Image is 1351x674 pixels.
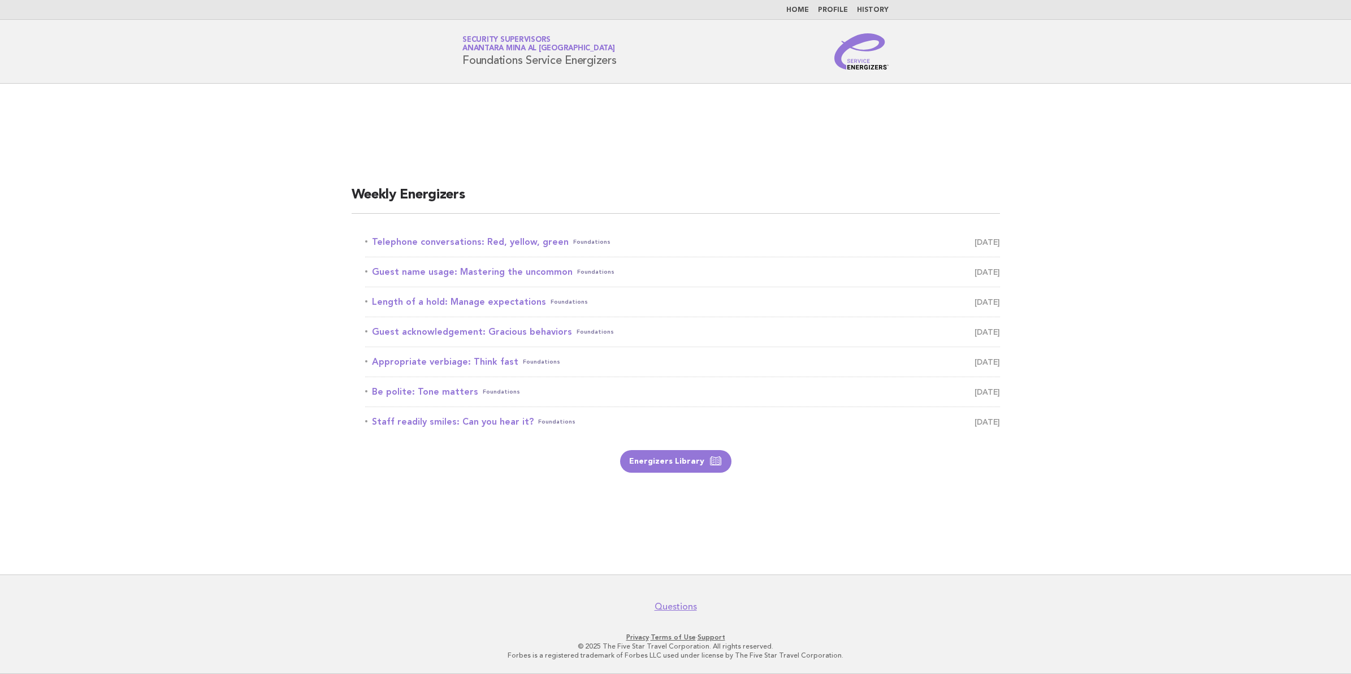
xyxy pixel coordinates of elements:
[523,354,560,370] span: Foundations
[577,324,614,340] span: Foundations
[975,324,1000,340] span: [DATE]
[551,294,588,310] span: Foundations
[538,414,575,430] span: Foundations
[462,37,617,66] h1: Foundations Service Energizers
[573,234,610,250] span: Foundations
[483,384,520,400] span: Foundations
[365,414,1000,430] a: Staff readily smiles: Can you hear it?Foundations [DATE]
[365,354,1000,370] a: Appropriate verbiage: Think fastFoundations [DATE]
[975,294,1000,310] span: [DATE]
[365,294,1000,310] a: Length of a hold: Manage expectationsFoundations [DATE]
[620,450,731,473] a: Energizers Library
[365,384,1000,400] a: Be polite: Tone mattersFoundations [DATE]
[655,601,697,612] a: Questions
[365,264,1000,280] a: Guest name usage: Mastering the uncommonFoundations [DATE]
[857,7,889,14] a: History
[786,7,809,14] a: Home
[365,324,1000,340] a: Guest acknowledgement: Gracious behaviorsFoundations [DATE]
[462,45,615,53] span: Anantara Mina al [GEOGRAPHIC_DATA]
[330,651,1021,660] p: Forbes is a registered trademark of Forbes LLC used under license by The Five Star Travel Corpora...
[330,633,1021,642] p: · ·
[818,7,848,14] a: Profile
[651,633,696,641] a: Terms of Use
[352,186,1000,214] h2: Weekly Energizers
[330,642,1021,651] p: © 2025 The Five Star Travel Corporation. All rights reserved.
[698,633,725,641] a: Support
[577,264,614,280] span: Foundations
[462,36,615,52] a: Security SupervisorsAnantara Mina al [GEOGRAPHIC_DATA]
[834,33,889,70] img: Service Energizers
[975,264,1000,280] span: [DATE]
[626,633,649,641] a: Privacy
[975,384,1000,400] span: [DATE]
[365,234,1000,250] a: Telephone conversations: Red, yellow, greenFoundations [DATE]
[975,234,1000,250] span: [DATE]
[975,414,1000,430] span: [DATE]
[975,354,1000,370] span: [DATE]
